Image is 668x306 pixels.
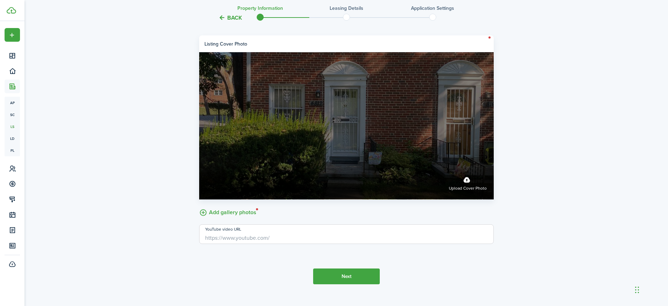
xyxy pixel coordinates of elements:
button: Open menu [5,28,20,42]
a: sc [5,109,20,121]
a: pl [5,144,20,156]
button: Back [218,14,242,21]
input: https://www.youtube.com/ [199,224,494,244]
h3: Application settings [411,5,454,12]
a: ap [5,97,20,109]
span: Upload cover photo [449,185,487,192]
a: ld [5,132,20,144]
h3: Property information [237,5,283,12]
div: Listing cover photo [204,40,247,48]
img: TenantCloud [7,7,16,14]
h3: Leasing details [330,5,363,12]
a: ls [5,121,20,132]
div: Drag [635,279,639,300]
label: Upload cover photo [449,174,487,192]
button: Next [313,268,380,284]
iframe: Chat Widget [548,230,668,306]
